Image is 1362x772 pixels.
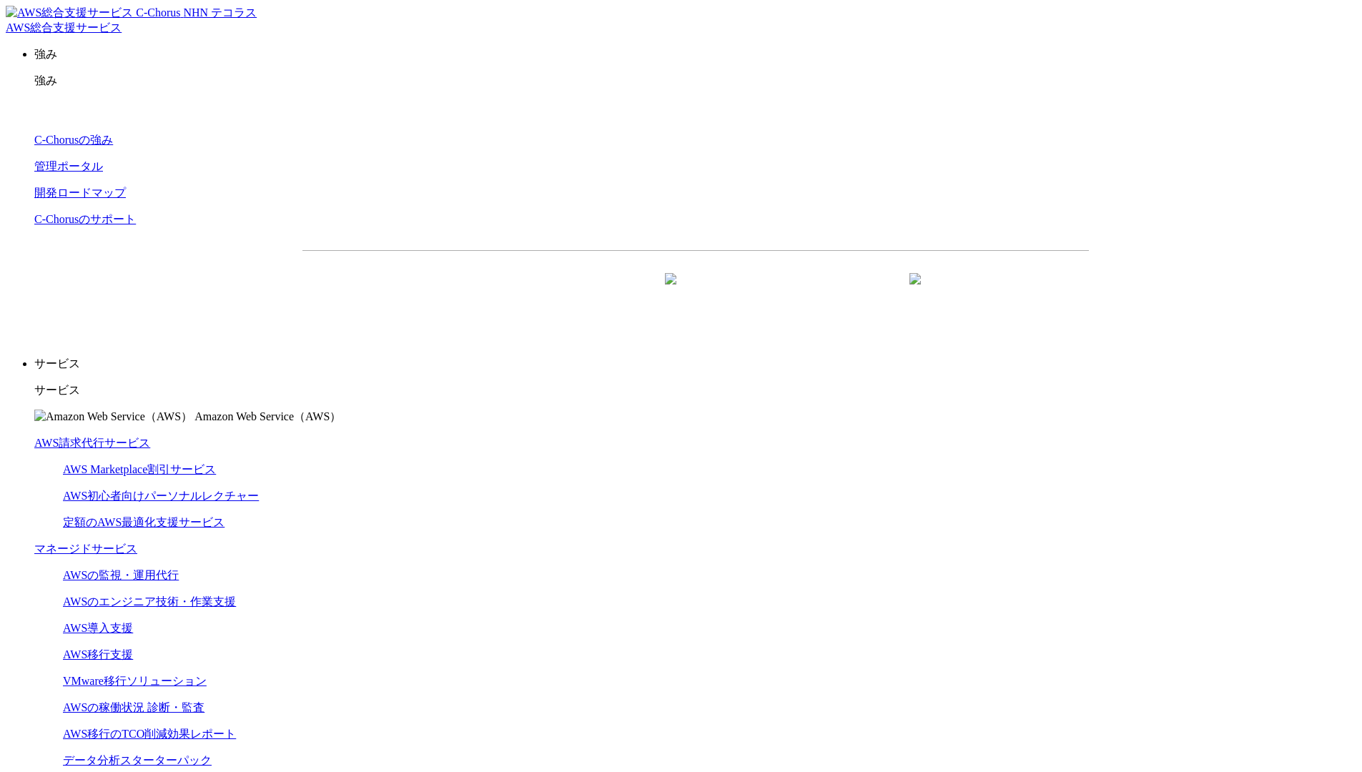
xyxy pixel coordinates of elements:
a: C-Chorusの強み [34,134,113,146]
a: マネージドサービス [34,543,137,555]
a: AWS移行のTCO削減効果レポート [63,728,236,740]
a: AWS総合支援サービス C-Chorus NHN テコラスAWS総合支援サービス [6,6,257,34]
img: AWS総合支援サービス C-Chorus [6,6,181,21]
a: データ分析スターターパック [63,754,212,766]
a: AWSの稼働状況 診断・監査 [63,701,204,713]
a: まずは相談する [703,274,933,310]
p: 強み [34,47,1356,62]
img: Amazon Web Service（AWS） [34,410,192,425]
a: AWS請求代行サービス [34,437,150,449]
a: C-Chorusのサポート [34,213,136,225]
a: AWS導入支援 [63,622,133,634]
a: AWS Marketplace割引サービス [63,463,216,475]
a: AWS移行支援 [63,648,133,660]
img: 矢印 [909,273,921,310]
a: AWS初心者向けパーソナルレクチャー [63,490,259,502]
a: 資料を請求する [458,274,689,310]
a: AWSのエンジニア技術・作業支援 [63,595,236,608]
a: VMware移行ソリューション [63,675,207,687]
a: 定額のAWS最適化支援サービス [63,516,224,528]
span: Amazon Web Service（AWS） [194,410,341,422]
img: 矢印 [665,273,676,310]
a: 開発ロードマップ [34,187,126,199]
a: 管理ポータル [34,160,103,172]
p: サービス [34,357,1356,372]
a: AWSの監視・運用代行 [63,569,179,581]
p: サービス [34,383,1356,398]
p: 強み [34,74,1356,89]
